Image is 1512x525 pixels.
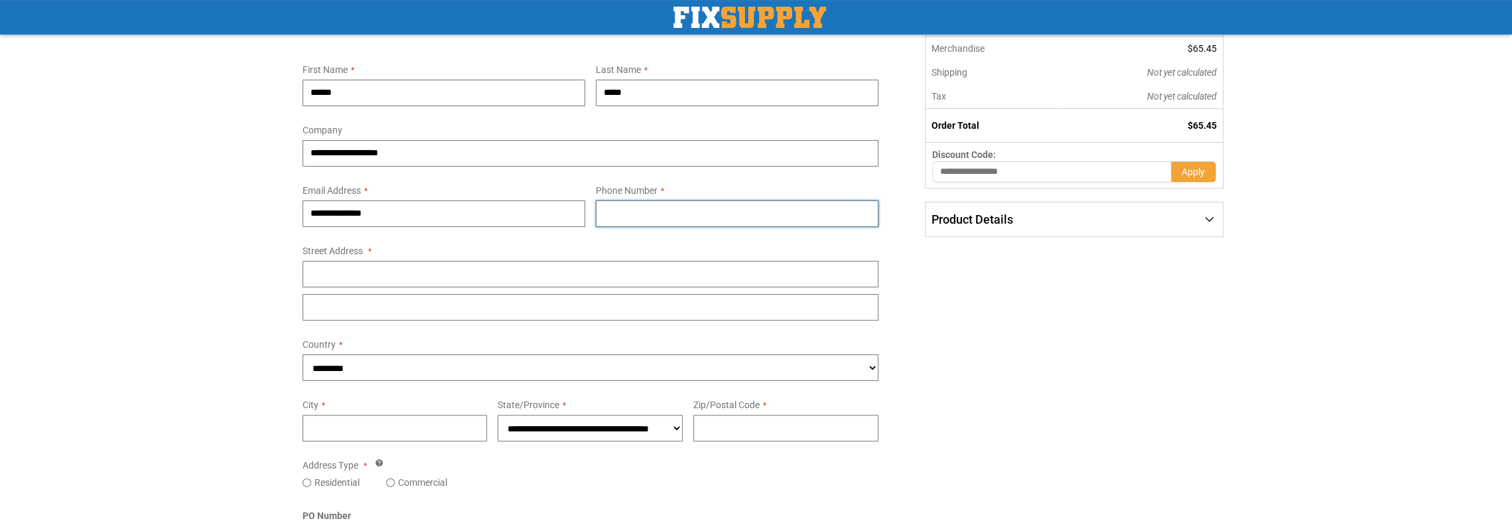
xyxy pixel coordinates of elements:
span: State/Province [498,400,559,410]
span: Email Address [303,185,361,196]
span: City [303,400,318,410]
span: Address Type [303,460,358,471]
img: Fix Industrial Supply [673,7,826,28]
span: Discount Code: [932,149,996,160]
span: Zip/Postal Code [693,400,760,410]
span: $65.45 [1188,43,1217,54]
span: Product Details [931,212,1013,226]
span: Not yet calculated [1147,67,1217,78]
span: Not yet calculated [1147,91,1217,102]
span: Company [303,125,342,135]
span: $65.45 [1188,120,1217,131]
label: Commercial [398,476,447,489]
strong: Order Total [931,120,979,131]
span: Last Name [596,64,641,75]
th: Merchandise [926,37,1058,60]
th: Tax [926,84,1058,109]
span: Street Address [303,246,363,256]
a: store logo [673,7,826,28]
span: Country [303,339,336,350]
span: Phone Number [596,185,657,196]
button: Apply [1171,161,1216,183]
label: Residential [314,476,360,489]
span: Shipping [931,67,967,78]
span: Apply [1182,167,1205,177]
span: First Name [303,64,348,75]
